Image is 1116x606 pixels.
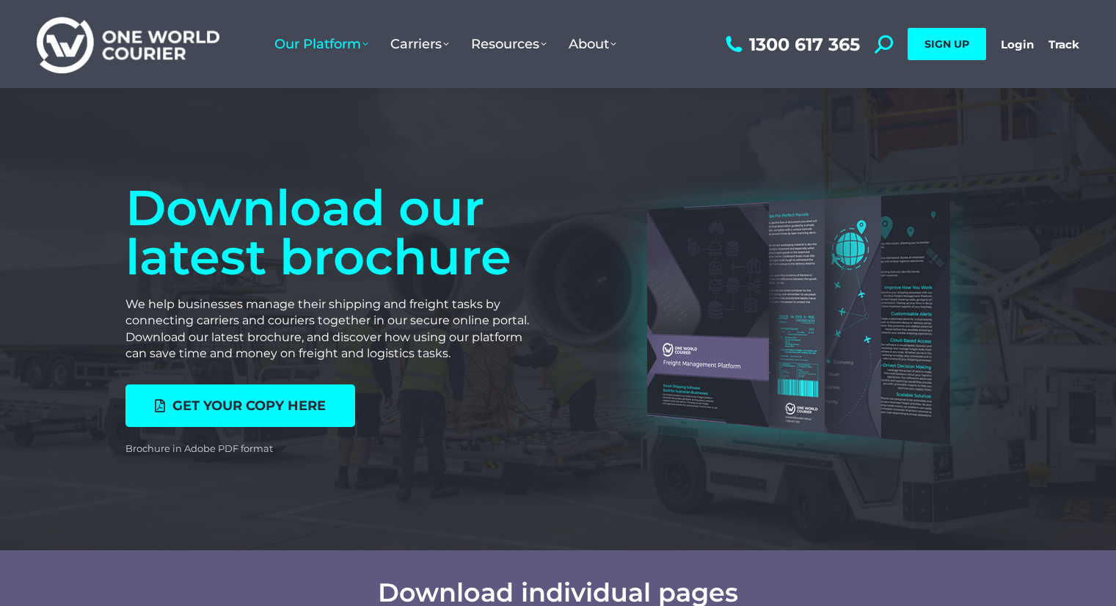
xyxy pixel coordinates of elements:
[18,580,1098,605] h2: Download individual pages
[125,296,540,362] p: We help businesses manage their shipping and freight tasks by connecting carriers and couriers to...
[390,36,449,52] span: Carriers
[569,36,616,52] span: About
[908,28,986,60] a: SIGN UP
[722,35,860,54] a: 1300 617 365
[471,36,547,52] span: Resources
[1048,37,1079,51] a: Track
[558,21,627,67] a: About
[125,183,540,282] h1: Download our latest brochure
[37,15,219,74] img: One World Courier
[274,36,368,52] span: Our Platform
[1001,37,1034,51] a: Login
[263,21,379,67] a: Our Platform
[460,21,558,67] a: Resources
[172,399,326,412] span: Get your copy here
[924,37,969,51] span: SIGN UP
[125,384,355,427] a: Get your copy here
[379,21,460,67] a: Carriers
[125,442,540,455] p: Brochure in Adobe PDF format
